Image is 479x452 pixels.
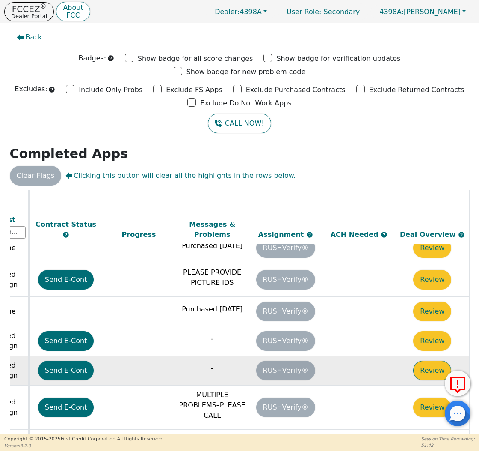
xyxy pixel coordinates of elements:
[413,238,451,258] button: Review
[10,146,128,161] strong: Completed Apps
[138,54,253,64] p: Show badge for all score changes
[63,12,83,19] p: FCC
[65,171,296,181] span: Clicking this button will clear all the highlights in the rows below.
[369,85,464,95] p: Exclude Returned Contracts
[56,2,90,22] button: AboutFCC
[177,363,247,374] p: -
[208,114,271,133] button: CALL NOW!
[278,3,368,20] p: Secondary
[413,361,451,380] button: Review
[278,3,368,20] a: User Role: Secondary
[413,270,451,290] button: Review
[177,304,247,314] p: Purchased [DATE]
[4,443,164,449] p: Version 3.2.3
[215,8,262,16] span: 4398A
[413,398,451,417] button: Review
[63,4,83,11] p: About
[258,230,306,238] span: Assignment
[79,85,142,95] p: Include Only Probs
[38,361,94,380] button: Send E-Cont
[38,331,94,351] button: Send E-Cont
[331,230,381,238] span: ACH Needed
[287,8,321,16] span: User Role :
[79,53,106,63] p: Badges:
[38,398,94,417] button: Send E-Cont
[35,220,96,228] span: Contract Status
[177,390,247,421] p: MULTIPLE PROBLEMS–PLEASE CALL
[177,334,247,344] p: -
[104,229,174,239] div: Progress
[177,241,247,251] p: Purchased [DATE]
[177,219,247,239] div: Messages & Problems
[276,54,400,64] p: Show badge for verification updates
[421,436,475,442] p: Session Time Remaining:
[4,2,54,21] button: FCCEZ®Dealer Portal
[177,267,247,288] p: PLEASE PROVIDE PICTURE IDS
[379,8,404,16] span: 4398A:
[11,13,47,19] p: Dealer Portal
[4,436,164,443] p: Copyright © 2015- 2025 First Credit Corporation.
[166,85,222,95] p: Exclude FS Apps
[215,8,239,16] span: Dealer:
[26,32,42,42] span: Back
[10,27,49,47] button: Back
[186,67,306,77] p: Show badge for new problem code
[117,436,164,442] span: All Rights Reserved.
[445,371,470,396] button: Report Error to FCC
[379,8,461,16] span: [PERSON_NAME]
[246,85,346,95] p: Exclude Purchased Contracts
[40,3,47,10] sup: ®
[370,5,475,18] button: 4398A:[PERSON_NAME]
[38,270,94,290] button: Send E-Cont
[400,230,465,238] span: Deal Overview
[413,302,451,321] button: Review
[206,5,276,18] button: Dealer:4398A
[200,98,291,108] p: Exclude Do Not Work Apps
[421,442,475,449] p: 51:42
[15,84,47,94] p: Excludes:
[11,5,47,13] p: FCCEZ
[413,331,451,351] button: Review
